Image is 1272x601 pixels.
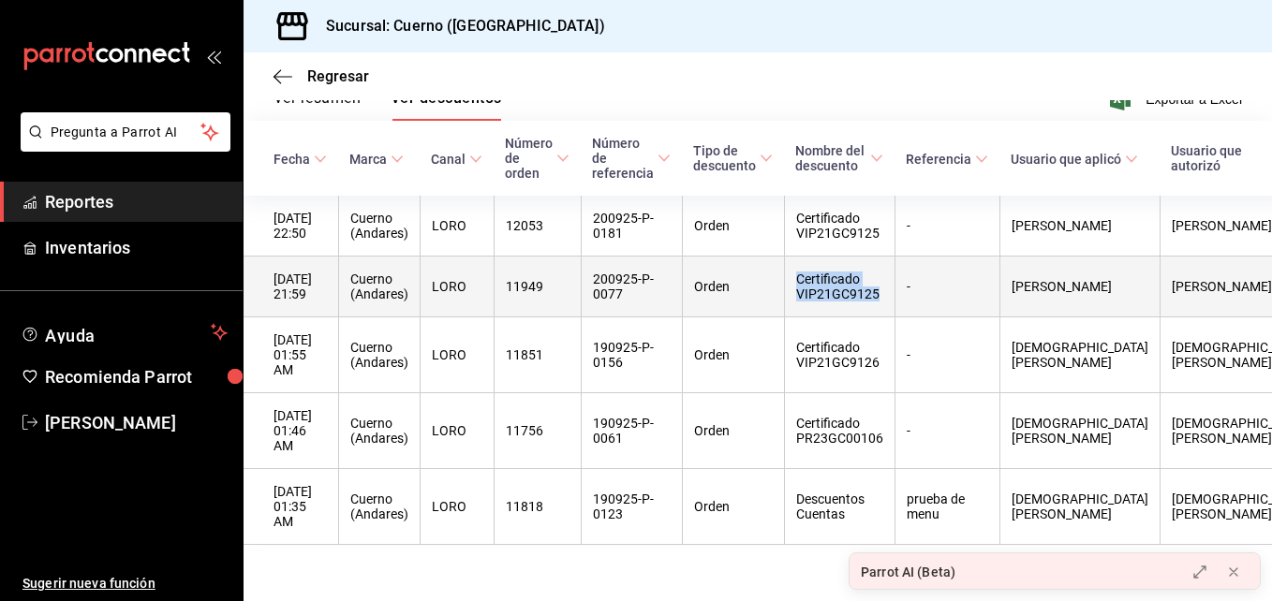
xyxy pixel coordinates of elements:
button: Regresar [274,67,369,85]
font: Recomienda Parrot [45,367,192,387]
th: LORO [420,393,494,469]
th: 200925-P-0181 [581,196,682,257]
th: Cuerno (Andares) [338,469,420,545]
th: 11818 [494,469,581,545]
span: Número de referencia [592,136,671,181]
th: Cuerno (Andares) [338,317,420,393]
font: Reportes [45,192,113,212]
th: LORO [420,469,494,545]
th: Cuerno (Andares) [338,196,420,257]
th: 190925-P-0123 [581,469,682,545]
th: - [895,393,999,469]
span: Fecha [274,152,327,167]
th: [DEMOGRAPHIC_DATA][PERSON_NAME] [999,469,1160,545]
th: Certificado VIP21GC9125 [784,257,895,317]
th: Cuerno (Andares) [338,257,420,317]
th: Certificado VIP21GC9126 [784,317,895,393]
th: LORO [420,196,494,257]
th: 11949 [494,257,581,317]
th: Cuerno (Andares) [338,393,420,469]
th: [DATE] 22:50 [244,196,338,257]
th: Orden [682,317,784,393]
span: Marca [349,152,404,167]
font: Referencia [906,152,971,167]
th: 200925-P-0077 [581,257,682,317]
th: LORO [420,317,494,393]
span: Usuario que aplicó [1011,152,1138,167]
font: Tipo de descuento [693,143,756,173]
div: Pestañas de navegación [274,89,501,121]
th: [DEMOGRAPHIC_DATA][PERSON_NAME] [999,317,1160,393]
span: Regresar [307,67,369,85]
th: - [895,196,999,257]
th: [DATE] 21:59 [244,257,338,317]
th: Descuentos Cuentas [784,469,895,545]
th: LORO [420,257,494,317]
th: Orden [682,469,784,545]
th: Orden [682,393,784,469]
button: Pregunta a Parrot AI [21,112,230,152]
font: Usuario que aplicó [1011,152,1121,167]
th: 11756 [494,393,581,469]
th: 190925-P-0061 [581,393,682,469]
th: Orden [682,196,784,257]
th: 190925-P-0156 [581,317,682,393]
font: Canal [431,152,466,167]
th: [DATE] 01:35 AM [244,469,338,545]
th: prueba de menu [895,469,999,545]
th: 11851 [494,317,581,393]
th: [DATE] 01:46 AM [244,393,338,469]
font: Sugerir nueva función [22,576,155,591]
h3: Sucursal: Cuerno ([GEOGRAPHIC_DATA]) [311,15,605,37]
span: Pregunta a Parrot AI [51,123,201,142]
button: open_drawer_menu [206,49,221,64]
span: Número de orden [505,136,569,181]
span: Nombre del descuento [795,143,883,173]
span: Canal [431,152,482,167]
th: Certificado PR23GC00106 [784,393,895,469]
a: Pregunta a Parrot AI [13,136,230,155]
font: Marca [349,152,387,167]
span: Referencia [906,152,988,167]
th: 12053 [494,196,581,257]
th: [DEMOGRAPHIC_DATA][PERSON_NAME] [999,393,1160,469]
th: [DATE] 01:55 AM [244,317,338,393]
font: Fecha [274,152,310,167]
font: [PERSON_NAME] [45,413,176,432]
span: Tipo de descuento [693,143,773,173]
th: - [895,257,999,317]
font: Inventarios [45,238,130,257]
th: Certificado VIP21GC9125 [784,196,895,257]
font: Número de orden [505,136,553,181]
th: [PERSON_NAME] [999,196,1160,257]
th: - [895,317,999,393]
button: Ver descuentos [391,89,501,121]
th: Orden [682,257,784,317]
div: Parrot AI (Beta) [861,563,955,582]
font: Nombre del descuento [795,143,866,173]
th: [PERSON_NAME] [999,257,1160,317]
span: Ayuda [45,321,203,344]
font: Número de referencia [592,136,654,181]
